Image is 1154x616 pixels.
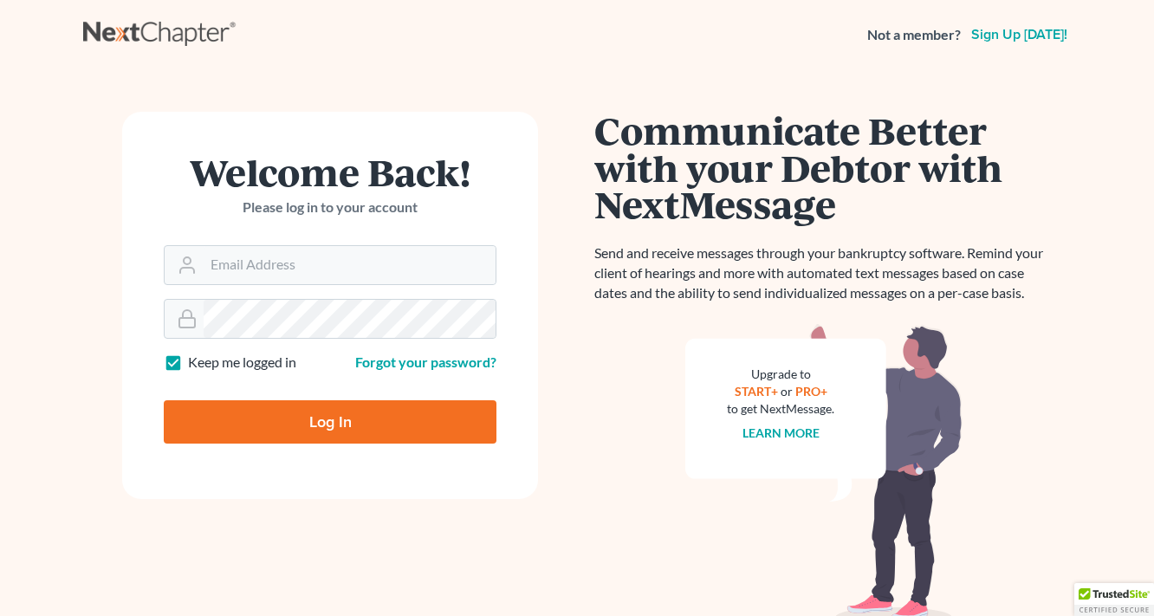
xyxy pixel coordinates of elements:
[727,366,834,383] div: Upgrade to
[795,384,827,399] a: PRO+
[164,400,496,444] input: Log In
[781,384,793,399] span: or
[735,384,778,399] a: START+
[727,400,834,418] div: to get NextMessage.
[594,243,1054,303] p: Send and receive messages through your bankruptcy software. Remind your client of hearings and mo...
[742,425,820,440] a: Learn more
[204,246,496,284] input: Email Address
[968,28,1071,42] a: Sign up [DATE]!
[355,353,496,370] a: Forgot your password?
[164,198,496,217] p: Please log in to your account
[594,112,1054,223] h1: Communicate Better with your Debtor with NextMessage
[867,25,961,45] strong: Not a member?
[164,153,496,191] h1: Welcome Back!
[1074,583,1154,616] div: TrustedSite Certified
[188,353,296,373] label: Keep me logged in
